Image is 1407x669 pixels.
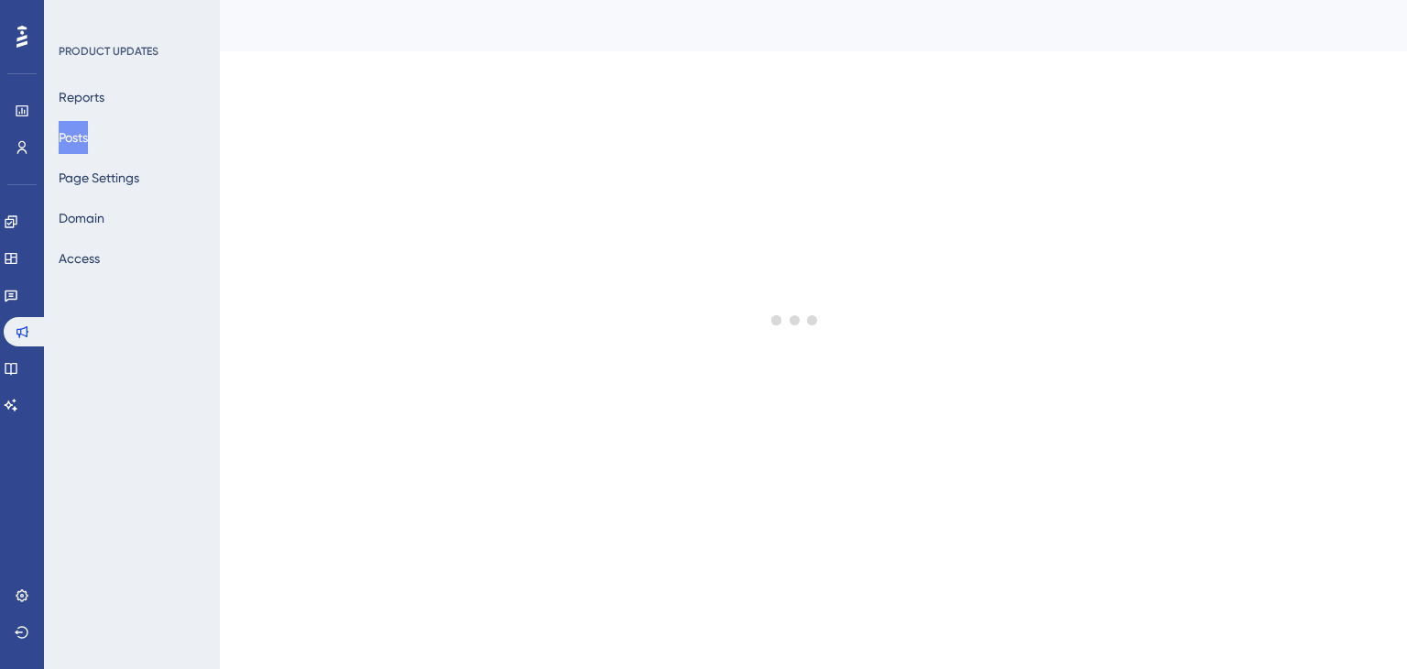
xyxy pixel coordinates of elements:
div: PRODUCT UPDATES [59,44,158,59]
button: Posts [59,121,88,154]
button: Page Settings [59,161,139,194]
button: Domain [59,202,104,235]
button: Access [59,242,100,275]
button: Reports [59,81,104,114]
